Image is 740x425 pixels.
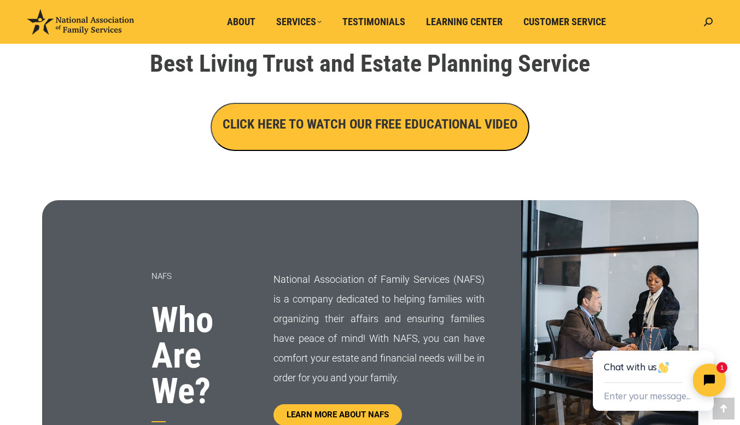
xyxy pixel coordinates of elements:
[516,11,614,32] a: Customer Service
[211,103,529,151] button: CLICK HERE TO WATCH OUR FREE EDUCATIONAL VIDEO
[223,115,517,133] h3: CLICK HERE TO WATCH OUR FREE EDUCATIONAL VIDEO
[523,16,606,28] span: Customer Service
[227,16,255,28] span: About
[64,51,677,75] h1: Best Living Trust and Estate Planning Service
[273,270,484,388] p: National Association of Family Services (NAFS) is a company dedicated to helping families with or...
[276,16,322,28] span: Services
[152,302,247,409] h3: Who Are We?
[342,16,405,28] span: Testimonials
[568,315,740,425] iframe: Tidio Chat
[27,9,134,34] img: National Association of Family Services
[335,11,413,32] a: Testimonials
[287,411,389,419] span: LEARN MORE ABOUT NAFS
[426,16,503,28] span: Learning Center
[418,11,510,32] a: Learning Center
[211,119,529,131] a: CLICK HERE TO WATCH OUR FREE EDUCATIONAL VIDEO
[152,266,247,286] p: NAFS
[219,11,263,32] a: About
